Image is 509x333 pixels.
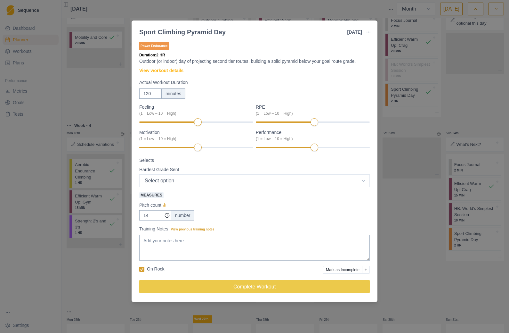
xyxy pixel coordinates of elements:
label: Actual Workout Duration [139,79,366,86]
label: RPE [256,104,366,116]
p: [DATE] [347,29,362,36]
label: Training Notes [139,226,366,232]
p: Pitch count [139,202,161,209]
span: View previous training notes [171,228,214,231]
button: Complete Workout [139,280,370,293]
span: Measures [139,192,164,198]
div: (1 = Low – 10 = High) [256,136,366,142]
div: minutes [161,88,185,99]
div: Sport Climbing Pyramid Day [139,27,226,37]
label: Motivation [139,129,249,142]
div: number [171,210,194,221]
p: Duration: 2 HR [139,52,370,58]
label: Feeling [139,104,249,116]
button: Mark as Incomplete [323,266,362,274]
p: Power Endurance [139,42,169,50]
div: (1 = Low – 10 = High) [139,136,249,142]
div: (1 = Low – 10 = High) [256,111,366,116]
label: Selects [139,157,366,164]
p: Outdoor (or indoor) day of projecting second tier routes, building a solid pyramid below your goa... [139,58,370,65]
p: On Rock [147,266,164,272]
a: View workout details [139,67,183,74]
div: (1 = Low – 10 = High) [139,111,249,116]
label: Performance [256,129,366,142]
p: Hardest Grade Sent [139,166,179,173]
button: Add reason [362,266,370,274]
